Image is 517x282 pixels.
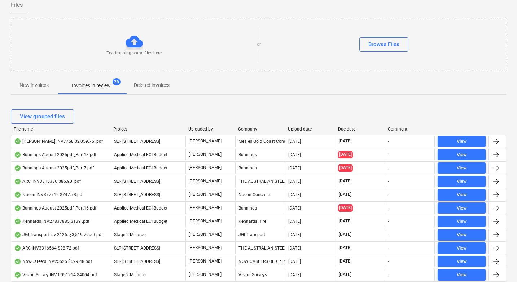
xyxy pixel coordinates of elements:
[14,272,21,278] div: OCR finished
[288,166,301,171] div: [DATE]
[14,232,21,238] div: OCR finished
[114,259,160,264] span: SLR 2 Millaroo Drive
[114,166,167,171] span: Applied Medical ECI Budget
[481,247,517,282] iframe: Chat Widget
[388,219,389,224] div: -
[235,269,285,281] div: Vision Surveys
[114,246,160,251] span: SLR 2 Millaroo Drive
[189,165,222,171] p: [PERSON_NAME]
[14,192,21,198] div: OCR finished
[19,81,49,89] p: New invoices
[14,152,21,158] div: OCR finished
[235,216,285,227] div: Kennards Hire
[114,139,160,144] span: SLR 2 Millaroo Drive
[189,218,222,224] p: [PERSON_NAME]
[359,37,408,52] button: Browse Files
[457,217,467,226] div: View
[114,179,160,184] span: SLR 2 Millaroo Drive
[189,205,222,211] p: [PERSON_NAME]
[288,127,332,132] div: Upload date
[438,202,486,214] button: View
[388,152,389,157] div: -
[134,81,170,89] p: Deleted invoices
[189,232,222,238] p: [PERSON_NAME]
[14,232,103,238] div: JGI Transport Inv-2126. $3,519.79pdf.pdf
[438,269,486,281] button: View
[14,138,103,144] div: [PERSON_NAME] INV7758 $2,059.76 .pdf
[388,259,389,264] div: -
[14,179,81,184] div: ARC_INV3315336 $86.90 .pdf
[288,192,301,197] div: [DATE]
[438,216,486,227] button: View
[114,232,146,237] span: Stage 2 Millaroo
[388,206,389,211] div: -
[338,232,352,238] span: [DATE]
[11,1,23,9] span: Files
[235,162,285,174] div: Bunnings
[106,50,162,56] p: Try dropping some files here
[457,231,467,239] div: View
[338,204,353,211] span: [DATE]
[338,218,352,224] span: [DATE]
[338,245,352,251] span: [DATE]
[438,176,486,187] button: View
[14,219,89,224] div: Kennards INV27837885 $139 .pdf
[457,177,467,186] div: View
[189,151,222,158] p: [PERSON_NAME]
[14,245,79,251] div: ARC INV3316564 $38.72.pdf
[288,232,301,237] div: [DATE]
[338,272,352,278] span: [DATE]
[14,179,21,184] div: OCR finished
[14,219,21,224] div: OCR finished
[338,191,352,198] span: [DATE]
[14,272,97,278] div: Vision Survey INV 0051214 $4004.pdf
[189,138,222,144] p: [PERSON_NAME]
[338,258,352,264] span: [DATE]
[388,192,389,197] div: -
[388,127,432,132] div: Comment
[14,152,96,158] div: Bunnings August 2025pdf_Part18.pdf
[338,178,352,184] span: [DATE]
[368,40,399,49] div: Browse Files
[457,151,467,159] div: View
[288,246,301,251] div: [DATE]
[113,127,182,132] div: Project
[11,109,74,124] button: View grouped files
[457,164,467,172] div: View
[438,256,486,267] button: View
[438,242,486,254] button: View
[14,259,92,264] div: NowCareers INV25525 $699.48.pdf
[438,189,486,201] button: View
[338,164,353,171] span: [DATE]
[113,78,121,85] span: 26
[338,127,382,132] div: Due date
[72,82,111,89] p: Invoices in review
[114,219,167,224] span: Applied Medical ECI Budget
[457,204,467,212] div: View
[188,127,232,132] div: Uploaded by
[114,206,167,211] span: Applied Medical ECI Budget
[14,192,84,198] div: Nucon INV377712 $747.78.pdf
[388,179,389,184] div: -
[388,166,389,171] div: -
[457,271,467,279] div: View
[14,205,96,211] div: Bunnings August 2025pdf_Part16.pdf
[235,189,285,201] div: Nucon Concrete
[457,257,467,266] div: View
[238,127,282,132] div: Company
[288,152,301,157] div: [DATE]
[438,136,486,147] button: View
[257,41,261,48] p: or
[235,136,285,147] div: Meales Gold Coast Concrete Pumping
[114,152,167,157] span: Applied Medical ECI Budget
[235,202,285,214] div: Bunnings
[338,151,353,158] span: [DATE]
[189,258,222,264] p: [PERSON_NAME]
[189,272,222,278] p: [PERSON_NAME]
[189,191,222,198] p: [PERSON_NAME]
[20,112,65,121] div: View grouped files
[235,229,285,241] div: JGI Transport
[11,18,507,71] div: Try dropping some files hereorBrowse Files
[388,272,389,277] div: -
